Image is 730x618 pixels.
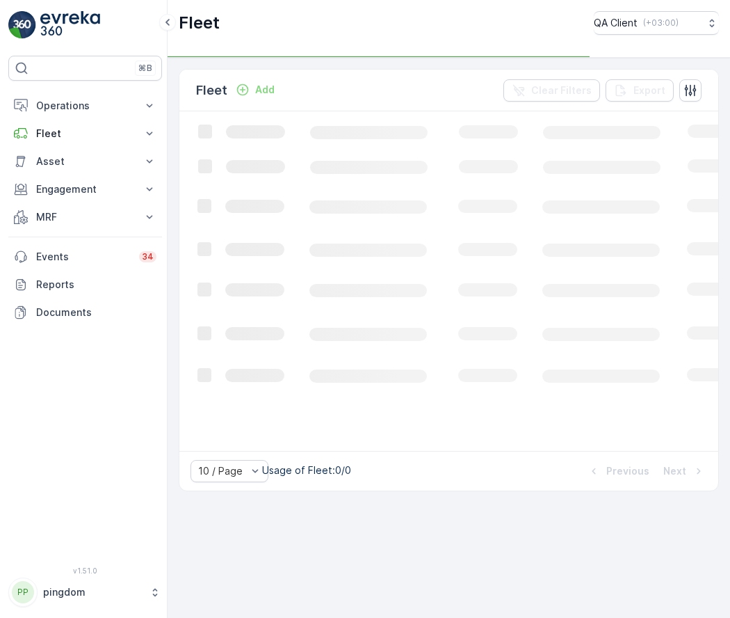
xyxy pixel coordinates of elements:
[36,278,156,292] p: Reports
[8,578,162,607] button: PPpingdom
[36,250,131,264] p: Events
[8,243,162,271] a: Events34
[643,17,679,29] p: ( +03:00 )
[633,84,665,97] p: Export
[606,464,649,478] p: Previous
[8,271,162,299] a: Reports
[8,175,162,203] button: Engagement
[138,63,152,74] p: ⌘B
[36,210,134,224] p: MRF
[662,463,707,480] button: Next
[230,81,280,98] button: Add
[36,182,134,196] p: Engagement
[606,79,674,102] button: Export
[255,83,275,97] p: Add
[503,79,600,102] button: Clear Filters
[8,148,162,175] button: Asset
[12,581,34,603] div: PP
[36,99,134,113] p: Operations
[196,81,227,100] p: Fleet
[142,251,154,262] p: 34
[8,11,36,39] img: logo
[8,299,162,326] a: Documents
[8,566,162,575] span: v 1.51.0
[663,464,686,478] p: Next
[8,92,162,120] button: Operations
[36,154,134,168] p: Asset
[262,463,351,477] p: Usage of Fleet : 0/0
[43,585,143,599] p: pingdom
[594,16,638,30] p: QA Client
[40,11,100,39] img: logo_light-DOdMpM7g.png
[8,203,162,231] button: MRF
[531,84,592,97] p: Clear Filters
[36,127,134,141] p: Fleet
[585,463,651,480] button: Previous
[8,120,162,148] button: Fleet
[594,11,719,35] button: QA Client(+03:00)
[179,12,220,34] p: Fleet
[36,306,156,319] p: Documents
